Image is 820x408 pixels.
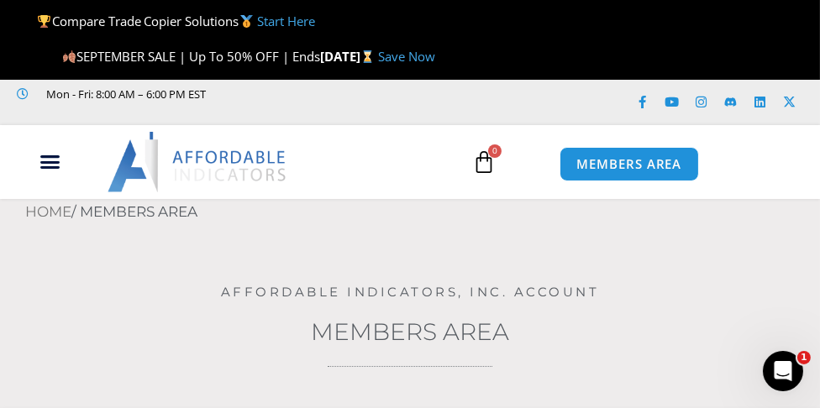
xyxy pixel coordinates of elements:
iframe: Intercom live chat [763,351,803,391]
a: Save Now [378,48,435,65]
span: MEMBERS AREA [577,158,682,170]
img: 🏆 [38,15,50,28]
img: 🍂 [63,50,76,63]
strong: [DATE] [320,48,378,65]
a: Start Here [257,13,315,29]
nav: Breadcrumb [25,199,820,226]
span: Compare Trade Copier Solutions [37,13,314,29]
img: LogoAI | Affordable Indicators – NinjaTrader [108,132,288,192]
iframe: Customer reviews powered by Trustpilot [17,104,269,121]
span: 1 [797,351,811,364]
span: Mon - Fri: 8:00 AM – 6:00 PM EST [43,84,207,104]
a: Members Area [311,317,509,346]
img: ⌛ [361,50,374,63]
div: Menu Toggle [9,146,91,178]
a: Affordable Indicators, Inc. Account [221,284,600,300]
img: 🥇 [240,15,253,28]
span: SEPTEMBER SALE | Up To 50% OFF | Ends [62,48,320,65]
a: Home [25,203,71,220]
span: 0 [488,144,502,158]
a: 0 [447,138,521,186]
a: MEMBERS AREA [560,147,700,181]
